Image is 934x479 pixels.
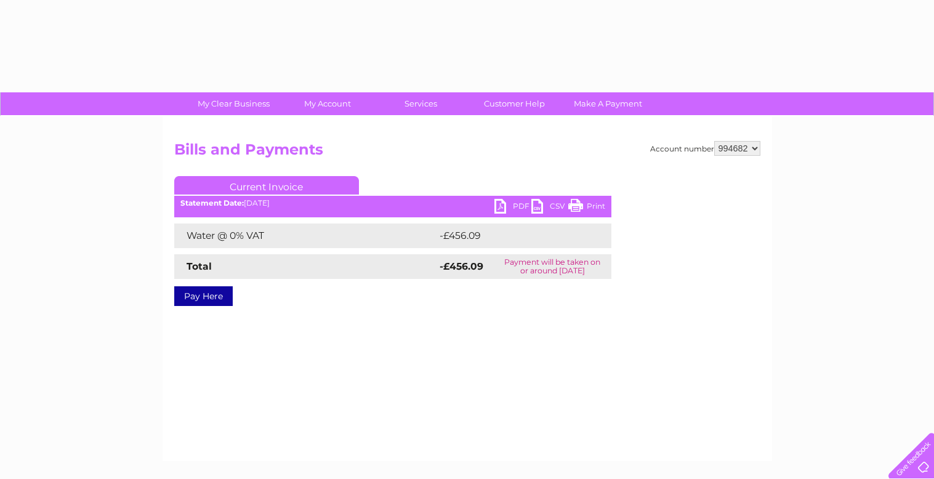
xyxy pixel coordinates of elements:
[531,199,568,217] a: CSV
[174,286,233,306] a: Pay Here
[650,141,760,156] div: Account number
[174,199,611,207] div: [DATE]
[557,92,659,115] a: Make A Payment
[187,260,212,272] strong: Total
[174,141,760,164] h2: Bills and Payments
[568,199,605,217] a: Print
[437,223,591,248] td: -£456.09
[464,92,565,115] a: Customer Help
[370,92,472,115] a: Services
[440,260,483,272] strong: -£456.09
[183,92,284,115] a: My Clear Business
[174,176,359,195] a: Current Invoice
[276,92,378,115] a: My Account
[494,254,611,279] td: Payment will be taken on or around [DATE]
[494,199,531,217] a: PDF
[180,198,244,207] b: Statement Date:
[174,223,437,248] td: Water @ 0% VAT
